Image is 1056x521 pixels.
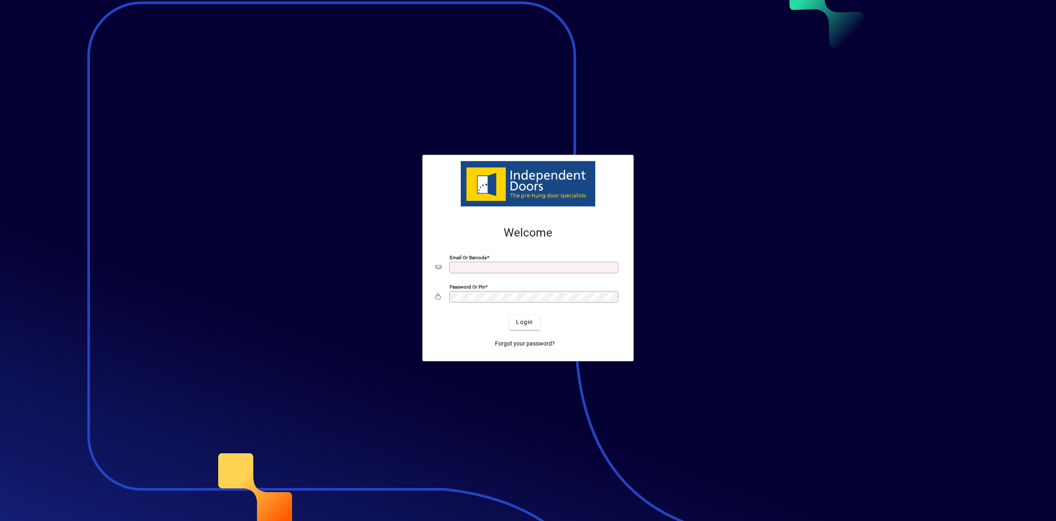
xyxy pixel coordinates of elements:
[492,336,558,351] a: Forgot your password?
[516,318,533,327] span: Login
[436,226,620,240] h2: Welcome
[509,315,540,330] button: Login
[450,254,487,260] mat-label: Email or Barcode
[450,284,485,289] mat-label: Password or Pin
[495,339,555,348] span: Forgot your password?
